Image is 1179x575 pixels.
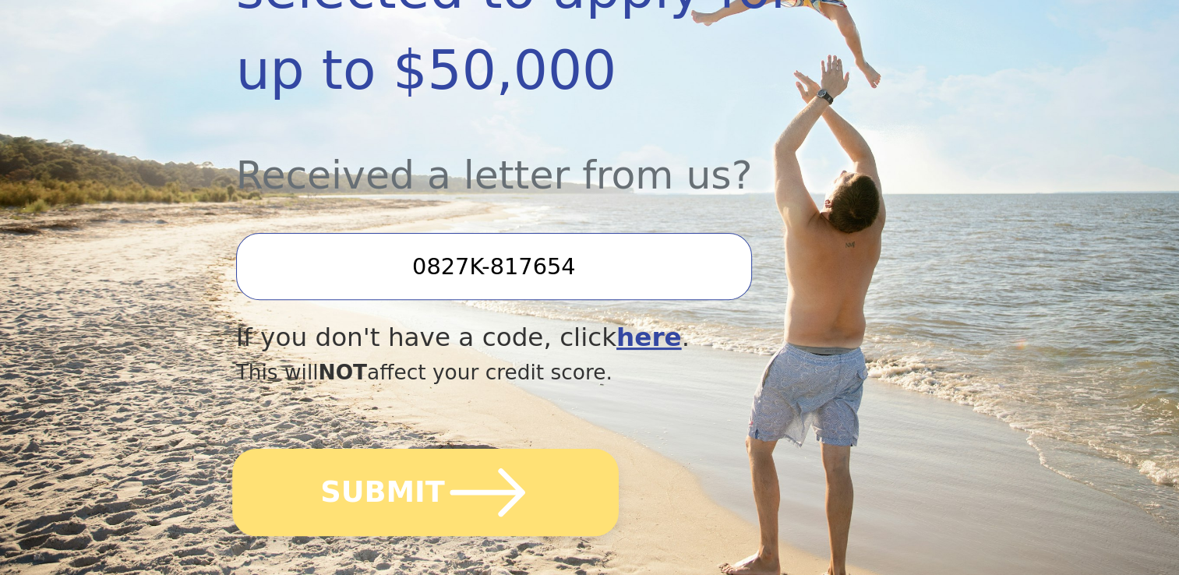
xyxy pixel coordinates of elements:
[236,233,752,300] input: Enter your Offer Code:
[319,360,368,384] span: NOT
[616,323,682,352] a: here
[236,111,838,205] div: Received a letter from us?
[236,319,838,357] div: If you don't have a code, click .
[236,357,838,388] div: This will affect your credit score.
[232,449,619,536] button: SUBMIT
